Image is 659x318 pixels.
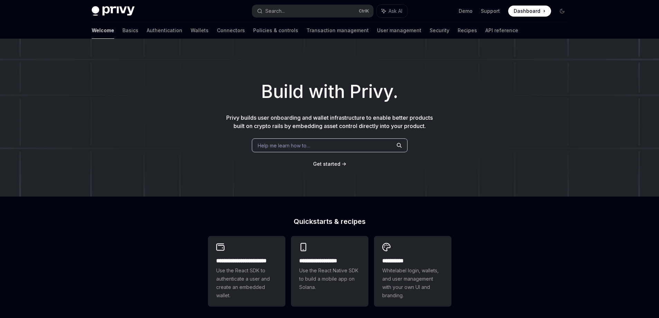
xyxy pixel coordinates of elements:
a: Demo [459,8,473,15]
a: Wallets [191,22,209,39]
a: Security [430,22,449,39]
span: Privy builds user onboarding and wallet infrastructure to enable better products built on crypto ... [226,114,433,129]
button: Search...CtrlK [252,5,373,17]
button: Toggle dark mode [557,6,568,17]
a: Dashboard [508,6,551,17]
a: Support [481,8,500,15]
a: Connectors [217,22,245,39]
span: Use the React Native SDK to build a mobile app on Solana. [299,266,360,291]
a: Get started [313,161,340,167]
h1: Build with Privy. [11,78,648,105]
span: Use the React SDK to authenticate a user and create an embedded wallet. [216,266,277,300]
span: Dashboard [514,8,540,15]
a: **** *****Whitelabel login, wallets, and user management with your own UI and branding. [374,236,451,307]
a: Transaction management [306,22,369,39]
h2: Quickstarts & recipes [208,218,451,225]
div: Search... [265,7,285,15]
span: Ctrl K [359,8,369,14]
a: **** **** **** ***Use the React Native SDK to build a mobile app on Solana. [291,236,368,307]
button: Ask AI [377,5,407,17]
a: Recipes [458,22,477,39]
a: API reference [485,22,518,39]
img: dark logo [92,6,135,16]
a: Basics [122,22,138,39]
a: Authentication [147,22,182,39]
a: Welcome [92,22,114,39]
span: Help me learn how to… [258,142,310,149]
a: Policies & controls [253,22,298,39]
span: Whitelabel login, wallets, and user management with your own UI and branding. [382,266,443,300]
a: User management [377,22,421,39]
span: Ask AI [388,8,402,15]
